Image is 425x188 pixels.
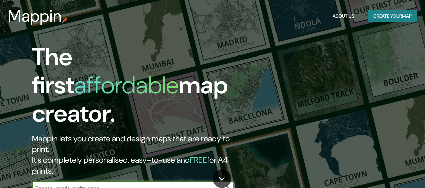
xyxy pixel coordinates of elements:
h5: FREE [190,155,207,165]
button: Create yourmap [368,10,417,23]
img: mappin-pin [62,17,68,23]
h3: Mappin [8,7,62,26]
iframe: Help widget launcher [365,162,418,181]
button: About Us [330,10,357,23]
h1: affordable [74,70,179,101]
h1: The first map creator. [32,43,245,133]
h2: Mappin lets you create and design maps that are ready to print. It's completely personalised, eas... [32,133,245,176]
